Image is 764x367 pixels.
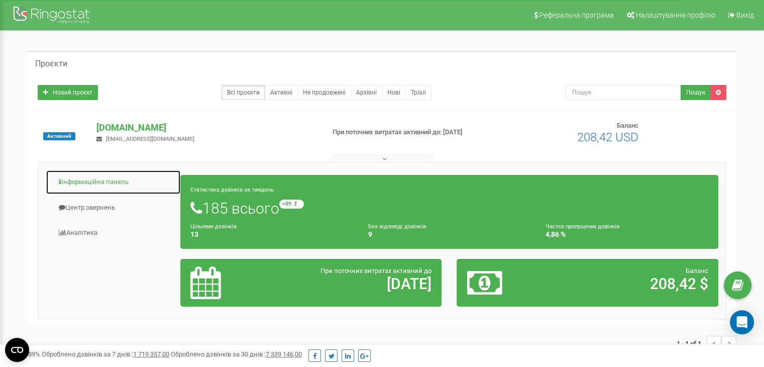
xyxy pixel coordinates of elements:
a: Центр звернень [46,196,181,220]
nav: ... [677,326,736,361]
span: Вихід [736,11,754,19]
h1: 185 всього [190,200,708,217]
span: 1 - 1 of 1 [677,336,706,351]
h2: [DATE] [276,276,431,292]
a: Інформаційна панель [46,170,181,195]
button: Open CMP widget [5,338,29,362]
a: Всі проєкти [222,85,265,100]
span: 208,42 USD [577,130,638,144]
input: Пошук [566,85,681,100]
small: Частка пропущених дзвінків [545,223,619,230]
a: Активні [265,85,298,100]
span: Баланс [617,122,638,129]
h4: 9 [368,231,531,238]
span: Реферальна програма [539,11,614,19]
u: 1 719 357,00 [133,350,169,358]
h2: 208,42 $ [553,276,708,292]
span: [EMAIL_ADDRESS][DOMAIN_NAME] [106,136,194,142]
small: Статистика дзвінків за тиждень [190,187,274,193]
u: 7 339 146,00 [266,350,302,358]
span: Оброблено дзвінків за 30 днів : [171,350,302,358]
a: Тріал [405,85,431,100]
div: Open Intercom Messenger [730,310,754,334]
small: Без відповіді дзвінків [368,223,426,230]
h4: 4,86 % [545,231,708,238]
a: Нові [382,85,406,100]
a: Новий проєкт [38,85,98,100]
span: При поточних витратах активний до [320,267,431,274]
span: Активний [43,132,75,140]
a: Архівні [351,85,382,100]
span: Налаштування профілю [636,11,715,19]
small: +89 [279,200,304,209]
a: Аналiтика [46,221,181,245]
p: При поточних витратах активний до: [DATE] [333,128,493,137]
h4: 13 [190,231,353,238]
h5: Проєкти [35,59,67,68]
button: Пошук [681,85,711,100]
p: [DOMAIN_NAME] [96,121,316,134]
a: Не продовжені [297,85,351,100]
small: Цільових дзвінків [190,223,237,230]
span: Оброблено дзвінків за 7 днів : [42,350,169,358]
span: Баланс [686,267,708,274]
